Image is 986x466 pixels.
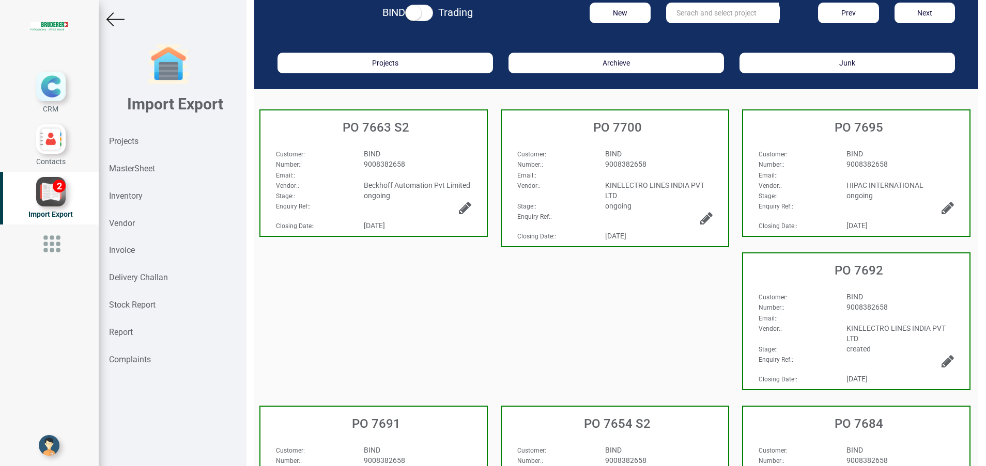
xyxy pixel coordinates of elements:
[759,304,784,311] span: :
[759,346,776,353] strong: Stage:
[605,446,622,454] span: BIND
[276,203,309,210] strong: Enquiry Ref:
[517,447,546,454] span: :
[382,6,405,19] strong: BIND
[276,192,295,200] span: :
[507,121,728,134] h3: PO 7700
[36,157,66,166] span: Contacts
[509,53,724,73] button: Archieve
[759,376,796,383] strong: Closing Date:
[759,315,778,322] span: :
[517,203,536,210] span: :
[895,3,955,23] button: Next
[759,447,788,454] span: :
[276,222,315,230] span: :
[364,160,405,168] span: 9008382658
[759,203,793,210] span: :
[846,324,946,343] span: KINELECTRO LINES INDIA PVT LTD
[276,151,303,158] strong: Customer
[759,447,786,454] strong: Customer
[759,457,783,464] strong: Number:
[43,105,58,113] span: CRM
[517,447,545,454] strong: Customer
[276,172,294,179] strong: Email:
[364,446,380,454] span: BIND
[517,233,554,240] strong: Closing Date:
[605,150,622,158] span: BIND
[276,457,300,464] strong: Number:
[759,222,796,230] strong: Closing Date:
[517,161,542,168] strong: Number:
[759,161,783,168] strong: Number:
[759,315,776,322] strong: Email:
[605,181,704,200] span: KINELECTRO LINES INDIA PVT LTD
[759,151,786,158] strong: Customer
[605,160,646,168] span: 9008382658
[276,172,295,179] span: :
[846,456,888,464] span: 9008382658
[276,457,302,464] span: :
[517,233,556,240] span: :
[109,300,156,310] strong: Stock Report
[759,294,788,301] span: :
[759,192,776,200] strong: Stage:
[276,151,305,158] span: :
[759,172,778,179] span: :
[759,203,792,210] strong: Enquiry Ref:
[605,202,631,210] span: ongoing
[517,172,535,179] strong: Email:
[276,203,311,210] span: :
[109,327,133,337] strong: Report
[276,447,303,454] strong: Customer
[109,136,138,146] strong: Projects
[517,182,541,189] span: :
[109,191,143,201] strong: Inventory
[759,161,784,168] span: :
[759,172,776,179] strong: Email:
[846,345,871,353] span: created
[605,456,646,464] span: 9008382658
[590,3,650,23] button: New
[759,346,778,353] span: :
[846,221,868,230] span: [DATE]
[759,151,788,158] span: :
[517,151,545,158] strong: Customer
[276,182,299,189] span: :
[507,417,728,430] h3: PO 7654 S2
[759,356,793,363] span: :
[53,180,66,192] div: 2
[739,53,955,73] button: Junk
[759,356,792,363] strong: Enquiry Ref:
[109,245,135,255] strong: Invoice
[364,150,380,158] span: BIND
[364,191,390,200] span: ongoing
[759,182,780,189] strong: Vendor:
[28,210,73,218] span: Import Export
[846,375,868,383] span: [DATE]
[109,164,155,173] strong: MasterSheet
[517,213,550,220] strong: Enquiry Ref:
[846,303,888,311] span: 9008382658
[748,417,969,430] h3: PO 7684
[127,95,223,113] b: Import Export
[517,457,542,464] strong: Number:
[517,161,543,168] span: :
[266,121,487,134] h3: PO 7663 S2
[517,457,543,464] span: :
[666,3,779,23] input: Serach and select project
[759,182,782,189] span: :
[517,172,536,179] span: :
[748,121,969,134] h3: PO 7695
[759,325,782,332] span: :
[818,3,879,23] button: Prev
[364,221,385,230] span: [DATE]
[278,53,493,73] button: Projects
[846,446,863,454] span: BIND
[148,44,189,85] img: garage-closed.png
[276,161,302,168] span: :
[846,181,923,189] span: HIPAC INTERNATIONAL
[605,232,626,240] span: [DATE]
[438,6,473,19] strong: Trading
[846,191,873,200] span: ongoing
[276,192,294,200] strong: Stage:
